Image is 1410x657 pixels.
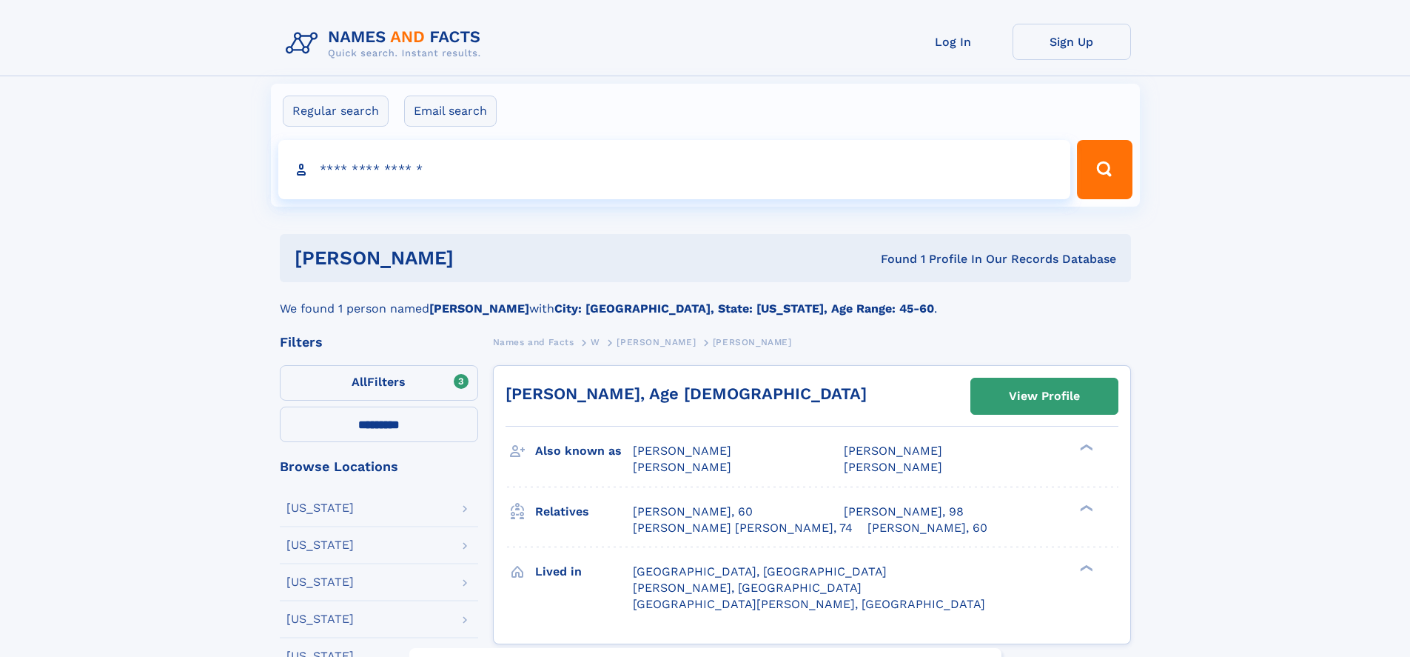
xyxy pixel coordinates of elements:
a: Log In [894,24,1013,60]
label: Regular search [283,96,389,127]
span: [PERSON_NAME] [844,444,942,458]
div: [US_STATE] [286,539,354,551]
div: [US_STATE] [286,613,354,625]
span: [GEOGRAPHIC_DATA][PERSON_NAME], [GEOGRAPHIC_DATA] [633,597,985,611]
b: City: [GEOGRAPHIC_DATA], State: [US_STATE], Age Range: 45-60 [554,301,934,316]
div: ❯ [1076,563,1094,573]
h3: Also known as [535,438,633,464]
div: We found 1 person named with . [280,282,1131,318]
input: search input [278,140,1071,199]
a: [PERSON_NAME] [617,333,696,351]
a: [PERSON_NAME], 60 [867,520,987,536]
a: [PERSON_NAME], Age [DEMOGRAPHIC_DATA] [506,384,867,403]
span: [PERSON_NAME] [617,337,696,347]
a: [PERSON_NAME], 60 [633,504,753,520]
span: [PERSON_NAME] [633,460,731,474]
span: [GEOGRAPHIC_DATA], [GEOGRAPHIC_DATA] [633,564,887,578]
span: [PERSON_NAME] [844,460,942,474]
a: Sign Up [1013,24,1131,60]
a: View Profile [971,378,1118,414]
h3: Lived in [535,559,633,584]
span: [PERSON_NAME] [713,337,792,347]
h1: [PERSON_NAME] [295,249,668,267]
div: [US_STATE] [286,502,354,514]
div: Browse Locations [280,460,478,473]
span: W [591,337,600,347]
a: W [591,333,600,351]
div: Found 1 Profile In Our Records Database [667,251,1116,267]
a: Names and Facts [493,333,574,351]
h3: Relatives [535,499,633,524]
a: [PERSON_NAME], 98 [844,504,964,520]
b: [PERSON_NAME] [429,301,529,316]
span: All [352,375,367,389]
div: ❯ [1076,503,1094,513]
div: View Profile [1009,379,1080,413]
img: Logo Names and Facts [280,24,493,64]
label: Email search [404,96,497,127]
div: Filters [280,336,478,349]
span: [PERSON_NAME] [633,444,731,458]
span: [PERSON_NAME], [GEOGRAPHIC_DATA] [633,581,862,595]
button: Search Button [1077,140,1132,199]
a: [PERSON_NAME] [PERSON_NAME], 74 [633,520,853,536]
label: Filters [280,365,478,401]
div: [US_STATE] [286,576,354,588]
div: ❯ [1076,443,1094,453]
